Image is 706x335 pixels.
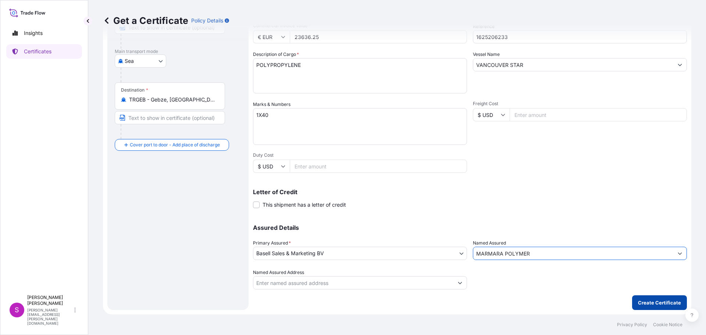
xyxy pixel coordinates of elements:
[253,247,467,260] button: Basell Sales & Marketing BV
[125,57,134,65] span: Sea
[115,54,166,68] button: Select transport
[473,51,500,58] label: Vessel Name
[253,269,304,276] label: Named Assured Address
[24,48,51,55] p: Certificates
[653,322,682,328] a: Cookie Notice
[103,15,188,26] p: Get a Certificate
[453,276,467,289] button: Show suggestions
[256,250,324,257] span: Basell Sales & Marketing BV
[253,225,687,231] p: Assured Details
[121,87,148,93] div: Destination
[115,139,229,151] button: Cover port to door - Add place of discharge
[6,44,82,59] a: Certificates
[253,101,290,108] label: Marks & Numbers
[191,17,223,24] p: Policy Details
[473,247,673,260] input: Assured Name
[632,295,687,310] button: Create Certificate
[673,58,687,71] button: Show suggestions
[473,101,687,107] span: Freight Cost
[24,29,43,37] p: Insights
[638,299,681,306] p: Create Certificate
[115,49,241,54] p: Main transport mode
[617,322,647,328] a: Privacy Policy
[253,276,453,289] input: Named Assured Address
[510,108,687,121] input: Enter amount
[253,152,467,158] span: Duty Cost
[6,26,82,40] a: Insights
[473,58,673,71] input: Type to search vessel name or IMO
[290,160,467,173] input: Enter amount
[115,111,225,124] input: Text to appear on certificate
[15,306,19,314] span: S
[253,51,299,58] label: Description of Cargo
[129,96,216,103] input: Destination
[130,141,220,149] span: Cover port to door - Add place of discharge
[253,189,687,195] p: Letter of Credit
[263,201,346,209] span: This shipment has a letter of credit
[27,295,73,306] p: [PERSON_NAME] [PERSON_NAME]
[27,308,73,325] p: [PERSON_NAME][EMAIL_ADDRESS][PERSON_NAME][DOMAIN_NAME]
[253,239,291,247] span: Primary Assured
[473,239,506,247] label: Named Assured
[673,247,687,260] button: Show suggestions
